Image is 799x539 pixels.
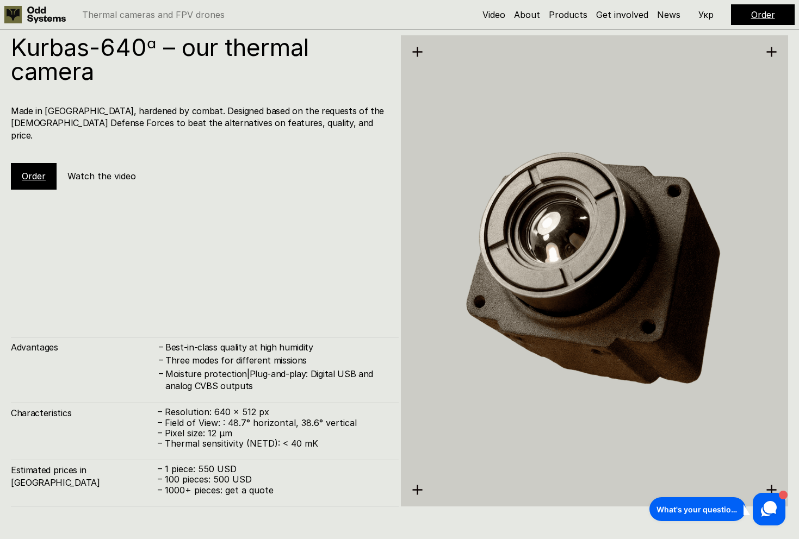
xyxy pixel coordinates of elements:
[22,171,46,181] a: Order
[165,368,388,392] h4: Moisture protection|Plug-and-play: Digital USB and analog CVBS outputs
[751,9,775,20] a: Order
[647,490,788,528] iframe: HelpCrunch
[82,10,225,19] p: Thermal cameras and FPV drones
[11,341,158,353] h4: Advantages
[657,9,680,20] a: News
[596,9,648,20] a: Get involved
[11,407,158,419] h4: Characteristics
[11,105,388,141] h4: Made in [GEOGRAPHIC_DATA], hardened by combat. Designed based on the requests of the [DEMOGRAPHIC...
[165,341,388,353] h4: Best-in-class quality at high humidity
[159,367,163,379] h4: –
[158,464,388,474] p: – 1 piece: 550 USD
[698,10,714,19] p: Укр
[158,418,388,428] p: – Field of View: : 48.7° horizontal, 38.6° vertical
[159,341,163,353] h4: –
[158,485,388,496] p: – 1000+ pieces: get a quote
[158,428,388,438] p: – Pixel size: 12 µm
[158,474,388,485] p: – 100 pieces: 500 USD
[482,9,505,20] a: Video
[158,407,388,417] p: – Resolution: 640 x 512 px
[158,438,388,449] p: – Thermal sensitivity (NETD): < 40 mK
[549,9,587,20] a: Products
[159,354,163,366] h4: –
[514,9,540,20] a: About
[11,35,388,83] h1: Kurbas-640ᵅ – our thermal camera
[165,354,388,366] h4: Three modes for different missions
[11,464,158,488] h4: Estimated prices in [GEOGRAPHIC_DATA]
[67,170,136,182] h5: Watch the video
